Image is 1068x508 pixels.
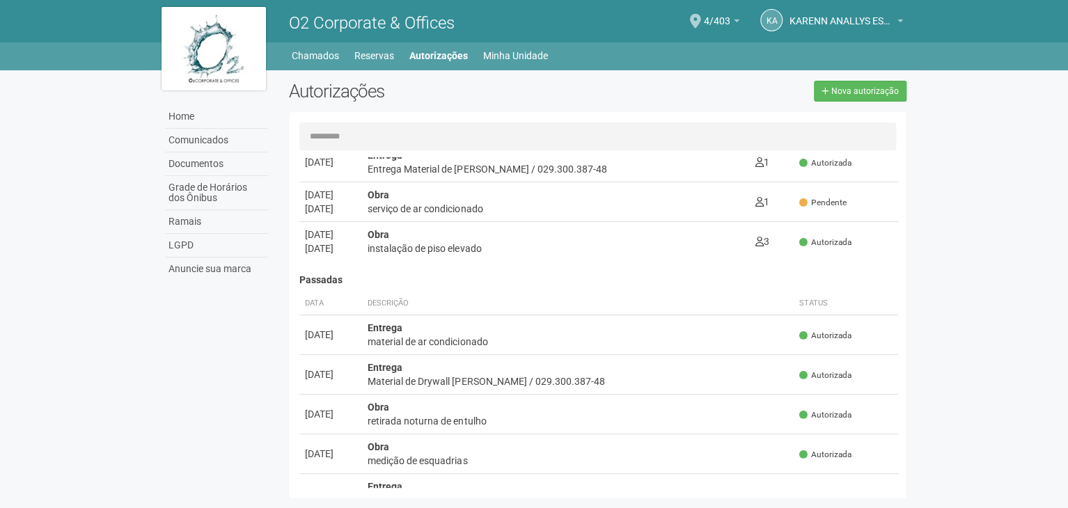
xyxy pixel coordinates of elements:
[790,2,894,26] span: KARENN ANALLYS ESTELLA
[368,229,389,240] strong: Obra
[814,81,906,102] a: Nova autorização
[799,370,851,381] span: Autorizada
[755,196,769,207] span: 1
[799,237,851,248] span: Autorizada
[368,189,389,200] strong: Obra
[165,129,268,152] a: Comunicados
[794,292,898,315] th: Status
[165,210,268,234] a: Ramais
[368,322,402,333] strong: Entrega
[368,454,788,468] div: medição de esquadrias
[483,46,548,65] a: Minha Unidade
[368,162,744,176] div: Entrega Material de [PERSON_NAME] / 029.300.387-48
[299,275,898,285] h4: Passadas
[305,328,356,342] div: [DATE]
[368,481,402,492] strong: Entrega
[799,330,851,342] span: Autorizada
[368,402,389,413] strong: Obra
[409,46,468,65] a: Autorizações
[368,374,788,388] div: Material de Drywall [PERSON_NAME] / 029.300.387-48
[755,157,769,168] span: 1
[165,176,268,210] a: Grade de Horários dos Ônibus
[704,2,730,26] span: 4/403
[305,367,356,381] div: [DATE]
[165,257,268,280] a: Anuncie sua marca
[305,407,356,421] div: [DATE]
[799,449,851,461] span: Autorizada
[799,197,847,209] span: Pendente
[305,241,356,255] div: [DATE]
[162,7,266,90] img: logo.jpg
[368,241,744,255] div: instalação de piso elevado
[305,447,356,461] div: [DATE]
[799,157,851,169] span: Autorizada
[368,362,402,373] strong: Entrega
[755,236,769,247] span: 3
[368,150,402,161] strong: Entrega
[790,17,903,29] a: KARENN ANALLYS ESTELLA
[704,17,739,29] a: 4/403
[165,152,268,176] a: Documentos
[289,81,587,102] h2: Autorizações
[299,292,362,315] th: Data
[305,155,356,169] div: [DATE]
[368,441,389,452] strong: Obra
[305,202,356,216] div: [DATE]
[368,202,744,216] div: serviço de ar condicionado
[305,228,356,241] div: [DATE]
[292,46,339,65] a: Chamados
[368,335,788,349] div: material de ar condicionado
[362,292,794,315] th: Descrição
[354,46,394,65] a: Reservas
[305,188,356,202] div: [DATE]
[165,234,268,257] a: LGPD
[305,486,356,500] div: [DATE]
[760,9,783,31] a: KA
[831,86,899,96] span: Nova autorização
[165,105,268,129] a: Home
[368,414,788,428] div: retirada noturna de entulho
[799,409,851,421] span: Autorizada
[289,13,455,33] span: O2 Corporate & Offices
